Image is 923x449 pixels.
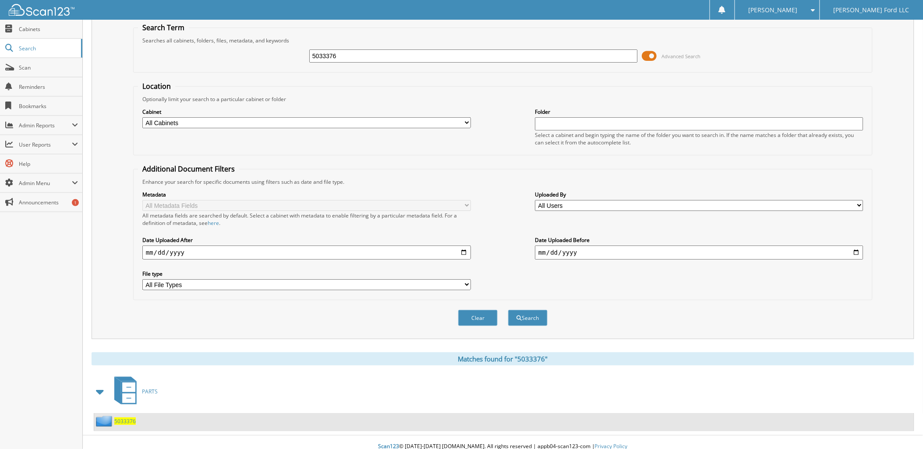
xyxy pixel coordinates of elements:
label: Folder [535,108,863,116]
button: Clear [458,310,498,326]
span: Announcements [19,199,78,206]
span: Scan [19,64,78,71]
a: 5033376 [114,417,136,425]
input: start [142,246,471,260]
div: Enhance your search for specific documents using filters such as date and file type. [138,178,868,186]
legend: Search Term [138,23,189,32]
label: Cabinet [142,108,471,116]
label: Uploaded By [535,191,863,198]
div: Select a cabinet and begin typing the name of the folder you want to search in. If the name match... [535,131,863,146]
a: here [208,219,219,227]
legend: Location [138,81,175,91]
div: Matches found for "5033376" [92,352,914,365]
a: PARTS [109,374,158,409]
label: File type [142,270,471,277]
div: 1 [72,199,79,206]
span: [PERSON_NAME] [749,7,798,13]
span: PARTS [142,388,158,395]
img: scan123-logo-white.svg [9,4,74,16]
div: All metadata fields are searched by default. Select a cabinet with metadata to enable filtering b... [142,212,471,227]
span: User Reports [19,141,72,148]
button: Search [508,310,548,326]
img: folder2.png [96,416,114,427]
span: Help [19,160,78,168]
span: Admin Menu [19,179,72,187]
span: Cabinets [19,25,78,33]
label: Date Uploaded Before [535,236,863,244]
span: [PERSON_NAME] Ford LLC [834,7,909,13]
span: Bookmarks [19,102,78,110]
input: end [535,246,863,260]
span: Advanced Search [662,53,701,60]
label: Date Uploaded After [142,236,471,244]
div: Searches all cabinets, folders, files, metadata, and keywords [138,37,868,44]
legend: Additional Document Filters [138,164,239,174]
span: Reminders [19,83,78,91]
span: Search [19,45,77,52]
label: Metadata [142,191,471,198]
span: Admin Reports [19,122,72,129]
div: Optionally limit your search to a particular cabinet or folder [138,95,868,103]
